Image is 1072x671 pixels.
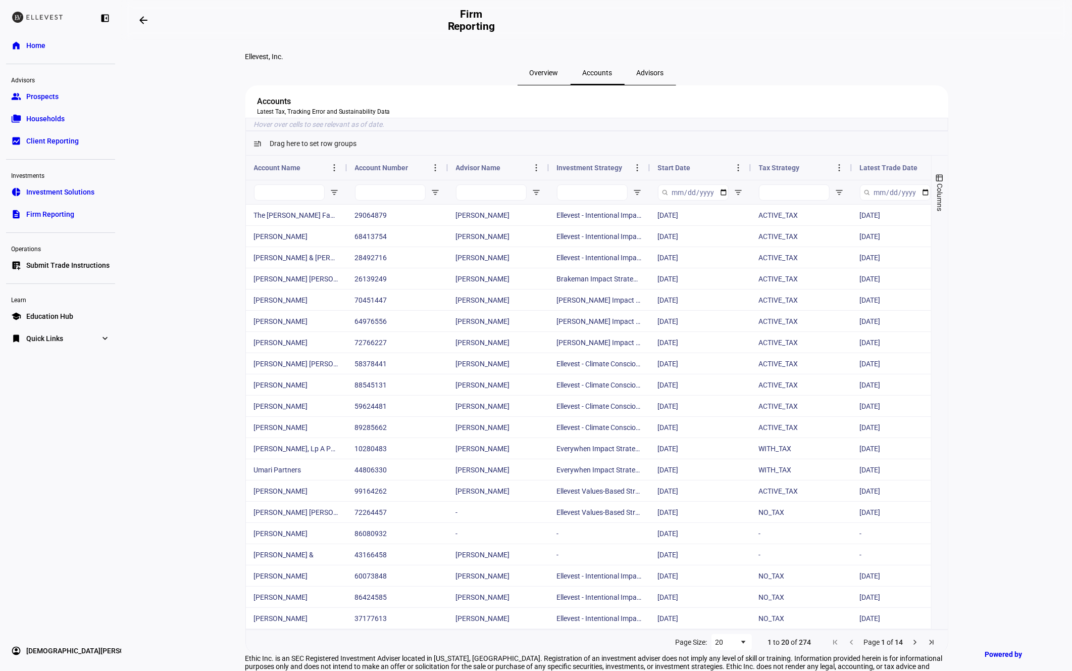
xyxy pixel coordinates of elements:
[6,182,115,202] a: pie_chartInvestment Solutions
[456,184,527,201] input: Advisor Name Filter Input
[448,417,549,438] div: [PERSON_NAME]
[751,544,852,565] div: -
[549,417,650,438] div: Ellevest - Climate Conscious Impact Strategy - Active Tax - High TE - Global
[26,333,63,344] span: Quick Links
[650,332,751,353] div: [DATE]
[448,268,549,289] div: [PERSON_NAME]
[137,14,149,26] mat-icon: arrow_backwards
[246,396,347,416] div: [PERSON_NAME]
[11,646,21,656] eth-mat-symbol: account_circle
[448,608,549,629] div: [PERSON_NAME]
[650,374,751,395] div: [DATE]
[456,164,501,172] span: Advisor Name
[774,638,780,646] span: to
[549,226,650,247] div: Ellevest - Intentional Impact Strategy - Active Tax - Global
[852,226,953,247] div: [DATE]
[549,565,650,586] div: Ellevest - Intentional Impact Strategy - Global
[347,459,448,480] div: 44806330
[549,502,650,522] div: Ellevest Values-Based Strategy - Global
[448,396,549,416] div: [PERSON_NAME]
[751,332,852,353] div: ACTIVE_TAX
[246,608,347,629] div: [PERSON_NAME]
[751,438,852,459] div: WITH_TAX
[347,396,448,416] div: 59624481
[549,523,650,544] div: -
[246,438,347,459] div: [PERSON_NAME], Lp A Partnership
[650,587,751,607] div: [DATE]
[791,638,798,646] span: of
[860,184,931,201] input: Latest Trade Date Filter Input
[448,502,549,522] div: -
[735,188,743,197] button: Open Filter Menu
[246,290,347,310] div: [PERSON_NAME]
[650,565,751,586] div: [DATE]
[448,290,549,310] div: [PERSON_NAME]
[768,638,772,646] span: 1
[911,638,920,646] div: Next Page
[852,565,953,586] div: [DATE]
[245,118,948,131] ethic-grid-insight-help-text: Hover over cells to see relevant as of date.
[658,184,729,201] input: Start Date Filter Input
[448,459,549,480] div: [PERSON_NAME]
[676,638,707,646] div: Page Size:
[355,164,409,172] span: Account Number
[751,481,852,501] div: ACTIVE_TAX
[751,353,852,374] div: ACTIVE_TAX
[751,417,852,438] div: ACTIVE_TAX
[751,247,852,268] div: ACTIVE_TAX
[650,523,751,544] div: [DATE]
[751,268,852,289] div: ACTIVE_TAX
[448,565,549,586] div: [PERSON_NAME]
[347,565,448,586] div: 60073848
[26,91,59,102] span: Prospects
[549,481,650,501] div: Ellevest Values-Based Strategy - Active Tax - High TE - Global
[650,502,751,522] div: [DATE]
[650,290,751,310] div: [DATE]
[448,353,549,374] div: [PERSON_NAME]
[26,311,73,321] span: Education Hub
[448,332,549,353] div: [PERSON_NAME]
[6,168,115,182] div: Investments
[347,353,448,374] div: 58378441
[448,438,549,459] div: [PERSON_NAME]
[26,209,74,219] span: Firm Reporting
[245,53,948,61] div: Ellevest, Inc.
[347,417,448,438] div: 89285662
[852,311,953,331] div: [DATE]
[448,226,549,247] div: [PERSON_NAME]
[751,608,852,629] div: NO_TAX
[246,226,347,247] div: [PERSON_NAME]
[270,139,357,148] span: Drag here to set row groups
[935,183,943,211] span: Columns
[6,86,115,107] a: groupProspects
[852,247,953,268] div: [DATE]
[650,481,751,501] div: [DATE]
[448,544,549,565] div: [PERSON_NAME]
[557,184,628,201] input: Investment Strategy Filter Input
[347,608,448,629] div: 37177613
[549,544,650,565] div: -
[650,205,751,225] div: [DATE]
[928,638,936,646] div: Last Page
[650,417,751,438] div: [DATE]
[11,40,21,51] eth-mat-symbol: home
[852,459,953,480] div: [DATE]
[549,608,650,629] div: Ellevest - Intentional Impact Strategy - Global
[549,311,650,331] div: [PERSON_NAME] Impact Strategy - Deep Clean - Active Tax
[258,95,936,108] div: Accounts
[246,247,347,268] div: [PERSON_NAME] & [PERSON_NAME]
[549,374,650,395] div: Ellevest - Climate Conscious Impact Strategy - Active Tax - Global
[11,187,21,197] eth-mat-symbol: pie_chart
[751,565,852,586] div: NO_TAX
[782,638,790,646] span: 20
[658,164,691,172] span: Start Date
[347,374,448,395] div: 88545131
[6,292,115,306] div: Learn
[331,188,339,197] button: Open Filter Menu
[852,353,953,374] div: [DATE]
[347,544,448,565] div: 43166458
[347,226,448,247] div: 68413754
[6,109,115,129] a: folder_copyHouseholds
[549,247,650,268] div: Ellevest - Intentional Impact Strategy - Active Tax - High TE - Global
[246,523,347,544] div: [PERSON_NAME]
